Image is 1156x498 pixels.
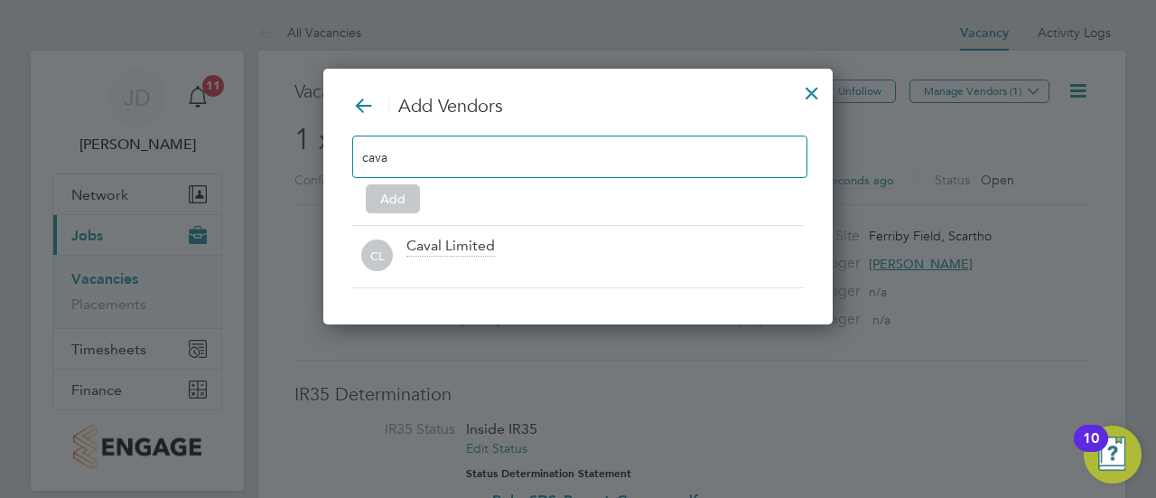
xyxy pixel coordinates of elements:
[361,240,393,272] span: CL
[1083,438,1099,462] div: 10
[406,237,495,257] div: Caval Limited
[366,184,420,213] button: Add
[362,145,475,168] input: Search vendors...
[1084,426,1142,484] button: Open Resource Center, 10 new notifications
[352,94,804,117] h3: Add Vendors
